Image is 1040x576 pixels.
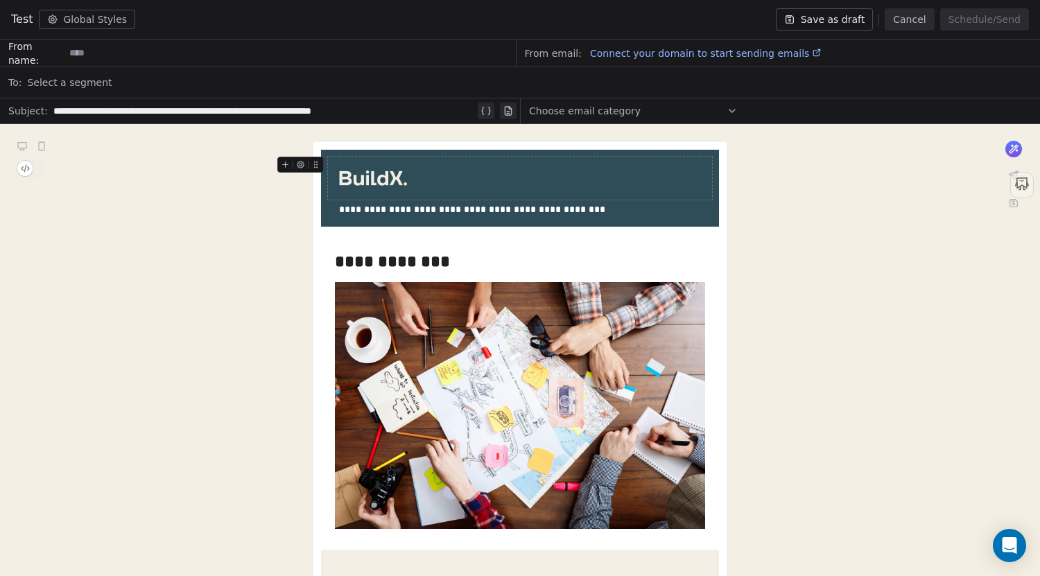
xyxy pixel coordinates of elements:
[39,10,136,29] button: Global Styles
[525,46,582,60] span: From email:
[940,8,1029,30] button: Schedule/Send
[993,529,1026,562] div: Open Intercom Messenger
[27,76,112,89] span: Select a segment
[590,48,809,59] span: Connect your domain to start sending emails
[8,40,64,67] span: From name:
[529,104,641,118] span: Choose email category
[885,8,934,30] button: Cancel
[776,8,874,30] button: Save as draft
[11,11,33,28] span: Test
[8,104,48,122] span: Subject:
[8,76,21,89] span: To:
[584,45,822,62] a: Connect your domain to start sending emails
